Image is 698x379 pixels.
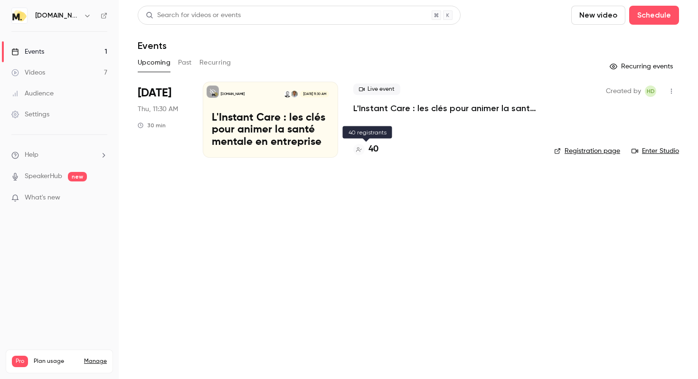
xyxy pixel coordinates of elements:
span: Live event [353,84,400,95]
a: L'Instant Care : les clés pour animer la santé mentale en entreprise [353,103,539,114]
span: [DATE] 11:30 AM [300,91,329,97]
p: [DOMAIN_NAME] [221,92,245,96]
button: Past [178,55,192,70]
div: 30 min [138,122,166,129]
button: New video [571,6,625,25]
span: What's new [25,193,60,203]
span: Help [25,150,38,160]
span: new [68,172,87,181]
button: Upcoming [138,55,170,70]
button: Recurring [199,55,231,70]
div: Search for videos or events [146,10,241,20]
li: help-dropdown-opener [11,150,107,160]
div: Events [11,47,44,57]
button: Recurring events [605,59,679,74]
span: Created by [606,85,641,97]
a: Manage [84,358,107,365]
img: Emile Garnier [284,91,291,97]
a: SpeakerHub [25,171,62,181]
h4: 40 [368,143,378,156]
span: HD [647,85,655,97]
img: Hugo Viguier [291,91,298,97]
a: Registration page [554,146,620,156]
span: Thu, 11:30 AM [138,104,178,114]
div: Settings [11,110,49,119]
div: Sep 18 Thu, 11:30 AM (Europe/Paris) [138,82,188,158]
span: Héloïse Delecroix [645,85,656,97]
h6: [DOMAIN_NAME] [35,11,80,20]
span: [DATE] [138,85,171,101]
h1: Events [138,40,167,51]
button: Schedule [629,6,679,25]
div: Videos [11,68,45,77]
p: L'Instant Care : les clés pour animer la santé mentale en entreprise [212,112,329,149]
a: 40 [353,143,378,156]
span: Pro [12,356,28,367]
span: Plan usage [34,358,78,365]
img: moka.care [12,8,27,23]
a: L'Instant Care : les clés pour animer la santé mentale en entreprise[DOMAIN_NAME]Hugo ViguierEmil... [203,82,338,158]
a: Enter Studio [632,146,679,156]
div: Audience [11,89,54,98]
iframe: Noticeable Trigger [96,194,107,202]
